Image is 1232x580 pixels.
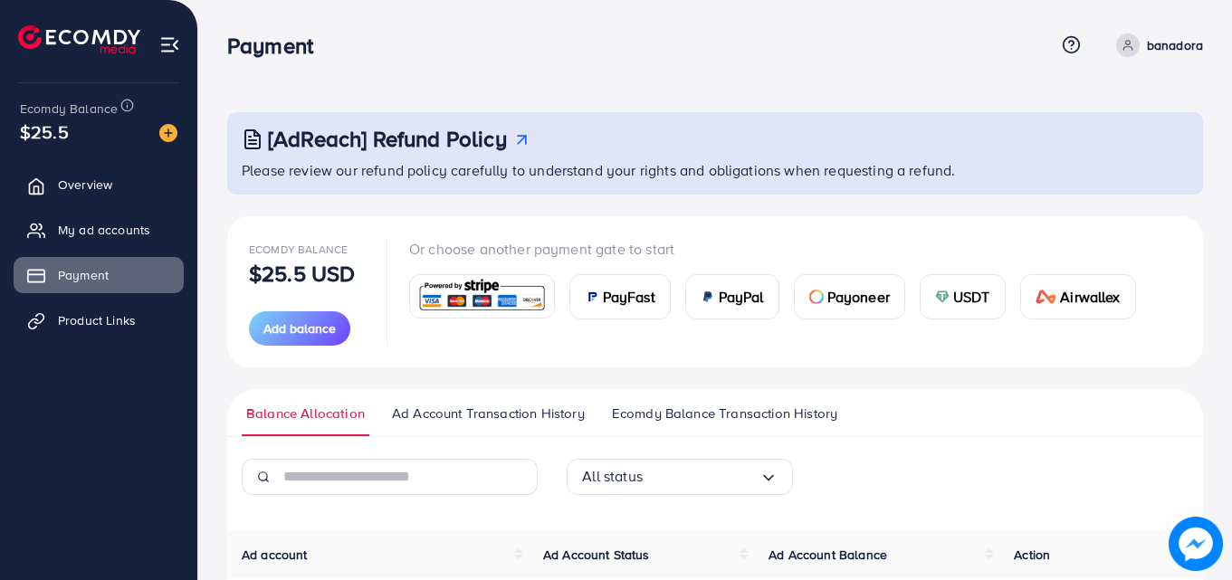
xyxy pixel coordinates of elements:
[14,257,184,293] a: Payment
[582,462,643,490] span: All status
[249,262,355,284] p: $25.5 USD
[263,319,336,338] span: Add balance
[612,404,837,423] span: Ecomdy Balance Transaction History
[603,286,655,308] span: PayFast
[58,266,109,284] span: Payment
[58,221,150,239] span: My ad accounts
[585,290,599,304] img: card
[1060,286,1120,308] span: Airwallex
[827,286,890,308] span: Payoneer
[643,462,759,490] input: Search for option
[246,404,365,423] span: Balance Allocation
[20,100,118,118] span: Ecomdy Balance
[409,238,1151,260] p: Or choose another payment gate to start
[809,290,824,304] img: card
[18,25,140,53] img: logo
[159,34,180,55] img: menu
[794,274,905,319] a: cardPayoneer
[58,311,136,329] span: Product Links
[1036,290,1057,304] img: card
[769,546,887,564] span: Ad Account Balance
[415,277,549,316] img: card
[1147,34,1203,56] p: banadora
[953,286,990,308] span: USDT
[543,546,650,564] span: Ad Account Status
[268,126,507,152] h3: [AdReach] Refund Policy
[920,274,1006,319] a: cardUSDT
[1020,274,1136,319] a: cardAirwallex
[719,286,764,308] span: PayPal
[701,290,715,304] img: card
[1014,546,1050,564] span: Action
[242,546,308,564] span: Ad account
[242,159,1192,181] p: Please review our refund policy carefully to understand your rights and obligations when requesti...
[14,212,184,248] a: My ad accounts
[1109,33,1203,57] a: banadora
[249,311,350,346] button: Add balance
[58,176,112,194] span: Overview
[409,274,555,319] a: card
[935,290,950,304] img: card
[20,119,69,145] span: $25.5
[249,242,348,257] span: Ecomdy Balance
[569,274,671,319] a: cardPayFast
[227,33,328,59] h3: Payment
[159,124,177,142] img: image
[14,302,184,338] a: Product Links
[1169,517,1223,571] img: image
[685,274,779,319] a: cardPayPal
[567,459,793,495] div: Search for option
[392,404,585,423] span: Ad Account Transaction History
[14,166,184,203] a: Overview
